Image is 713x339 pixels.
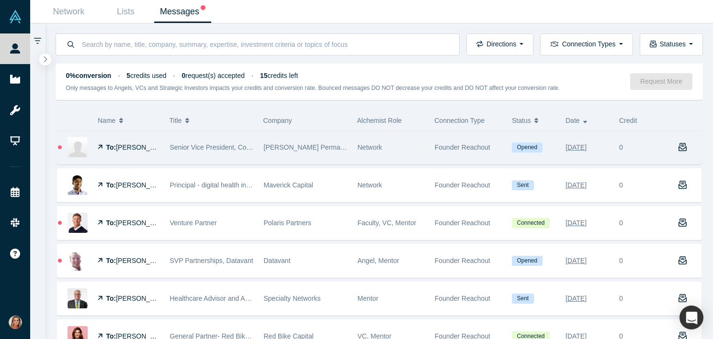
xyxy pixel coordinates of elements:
[466,33,533,55] button: Directions
[619,256,623,266] div: 0
[106,181,116,189] strong: To:
[566,110,609,131] button: Date
[619,218,623,228] div: 0
[182,72,245,79] span: request(s) accepted
[251,72,253,79] span: ·
[358,181,382,189] span: Network
[170,295,269,302] span: Healthcare Advisor and Advocate
[68,251,88,271] img: Trey Rawles's Profile Image
[170,143,437,151] span: Senior Vice President, Corporate Development, Strategy and Venture Capital Investments
[358,219,417,227] span: Faculty, VC, Mentor
[68,288,88,308] img: Kevin Harlen's Profile Image
[264,181,313,189] span: Maverick Capital
[435,181,490,189] span: Founder Reachout
[126,72,130,79] strong: 5
[264,143,357,151] span: [PERSON_NAME] Permanente
[263,117,292,124] span: Company
[566,290,587,307] div: [DATE]
[116,181,171,189] span: [PERSON_NAME]
[260,72,268,79] strong: 15
[98,110,115,131] span: Name
[434,117,485,124] span: Connection Type
[540,33,633,55] button: Connection Types
[512,180,534,190] span: Sent
[512,218,550,228] span: Connected
[106,143,116,151] strong: To:
[66,72,112,79] strong: 0% conversion
[512,110,555,131] button: Status
[68,137,88,157] img: Chris Grant's Profile Image
[9,10,22,23] img: Alchemist Vault Logo
[619,180,623,190] div: 0
[116,143,171,151] span: [PERSON_NAME]
[170,110,253,131] button: Title
[68,213,88,233] img: Gary Swart's Profile Image
[170,257,253,264] span: SVP Partnerships, Datavant
[512,256,543,266] span: Opened
[68,175,88,195] img: Ambar Bhattacharyya's Profile Image
[566,215,587,231] div: [DATE]
[512,110,531,131] span: Status
[126,72,166,79] span: credits used
[260,72,298,79] span: credits left
[566,177,587,194] div: [DATE]
[9,316,22,329] img: Gulin Yilmaz's Account
[173,72,175,79] span: ·
[106,257,116,264] strong: To:
[512,142,543,153] span: Opened
[357,117,402,124] span: Alchemist Role
[81,33,449,55] input: Search by name, title, company, summary, expertise, investment criteria or topics of focus
[619,294,623,304] div: 0
[97,0,154,23] a: Lists
[116,257,171,264] span: [PERSON_NAME]
[566,139,587,156] div: [DATE]
[640,33,703,55] button: Statuses
[66,85,560,91] small: Only messages to Angels, VCs and Strategic Investors impacts your credits and conversion rate. Bo...
[154,0,211,23] a: Messages
[170,219,217,227] span: Venture Partner
[170,110,182,131] span: Title
[116,219,171,227] span: [PERSON_NAME]
[182,72,186,79] strong: 0
[264,257,291,264] span: Datavant
[116,295,171,302] span: [PERSON_NAME]
[358,143,382,151] span: Network
[358,257,399,264] span: Angel, Mentor
[619,142,623,153] div: 0
[98,110,159,131] button: Name
[512,294,534,304] span: Sent
[170,181,265,189] span: Principal - digital health investor
[264,295,321,302] span: Specialty Networks
[118,72,120,79] span: ·
[264,219,312,227] span: Polaris Partners
[106,219,116,227] strong: To:
[435,219,490,227] span: Founder Reachout
[566,252,587,269] div: [DATE]
[106,295,116,302] strong: To:
[358,295,379,302] span: Mentor
[435,257,490,264] span: Founder Reachout
[435,143,490,151] span: Founder Reachout
[619,117,637,124] span: Credit
[566,110,580,131] span: Date
[435,295,490,302] span: Founder Reachout
[40,0,97,23] a: Network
